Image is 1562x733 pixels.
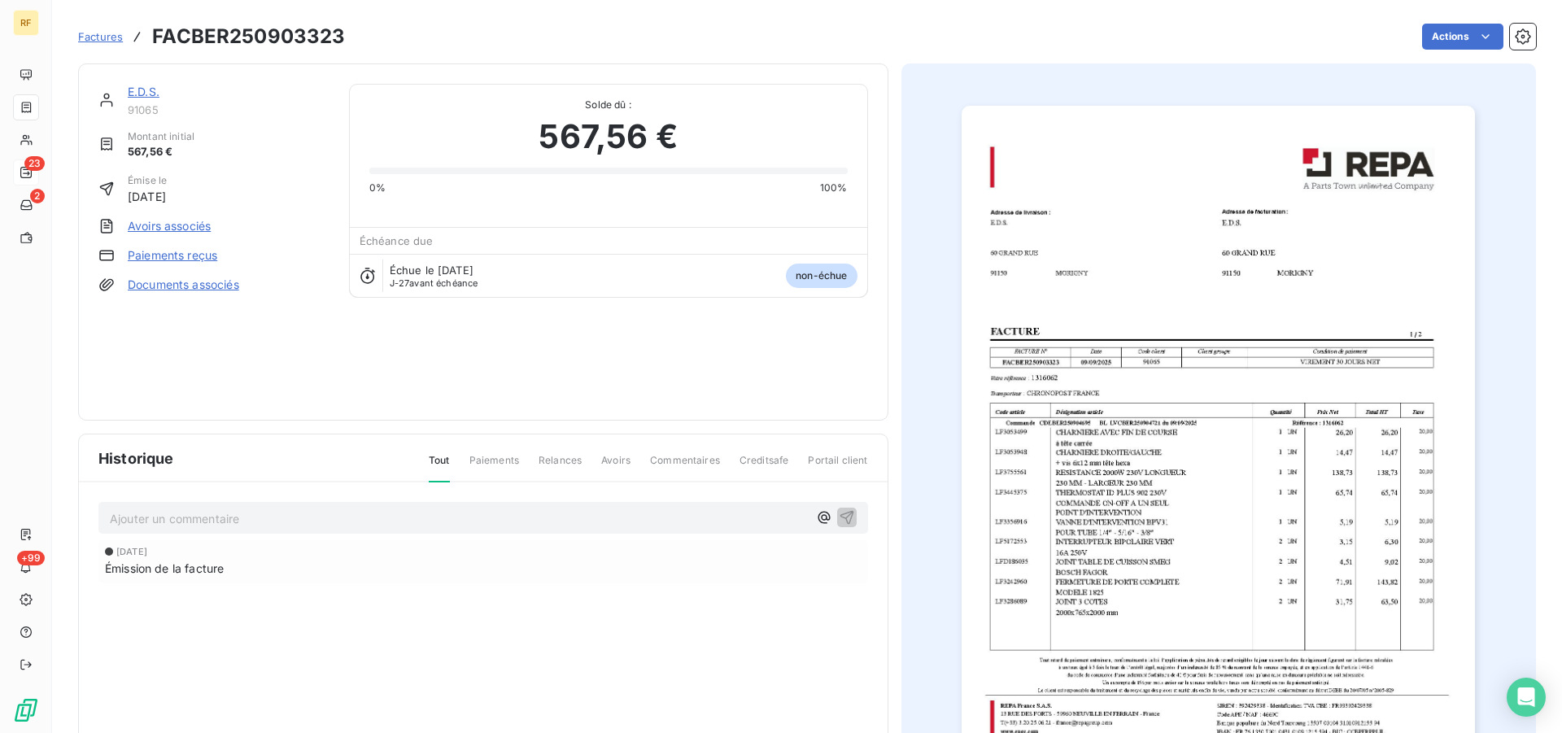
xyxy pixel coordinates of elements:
[469,453,519,481] span: Paiements
[128,144,194,160] span: 567,56 €
[128,103,329,116] span: 91065
[128,247,217,264] a: Paiements reçus
[539,453,582,481] span: Relances
[539,112,677,161] span: 567,56 €
[390,278,478,288] span: avant échéance
[429,453,450,482] span: Tout
[390,277,410,289] span: J-27
[116,547,147,556] span: [DATE]
[1422,24,1503,50] button: Actions
[78,28,123,45] a: Factures
[24,156,45,171] span: 23
[152,22,345,51] h3: FACBER250903323
[786,264,857,288] span: non-échue
[78,30,123,43] span: Factures
[820,181,848,195] span: 100%
[13,10,39,36] div: RF
[13,697,39,723] img: Logo LeanPay
[740,453,789,481] span: Creditsafe
[360,234,434,247] span: Échéance due
[601,453,630,481] span: Avoirs
[128,277,239,293] a: Documents associés
[369,181,386,195] span: 0%
[390,264,473,277] span: Échue le [DATE]
[128,85,159,98] a: E.D.S.
[128,173,167,188] span: Émise le
[128,129,194,144] span: Montant initial
[30,189,45,203] span: 2
[1507,678,1546,717] div: Open Intercom Messenger
[17,551,45,565] span: +99
[98,447,174,469] span: Historique
[369,98,848,112] span: Solde dû :
[650,453,720,481] span: Commentaires
[808,453,867,481] span: Portail client
[128,188,167,205] span: [DATE]
[105,560,224,577] span: Émission de la facture
[128,218,211,234] a: Avoirs associés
